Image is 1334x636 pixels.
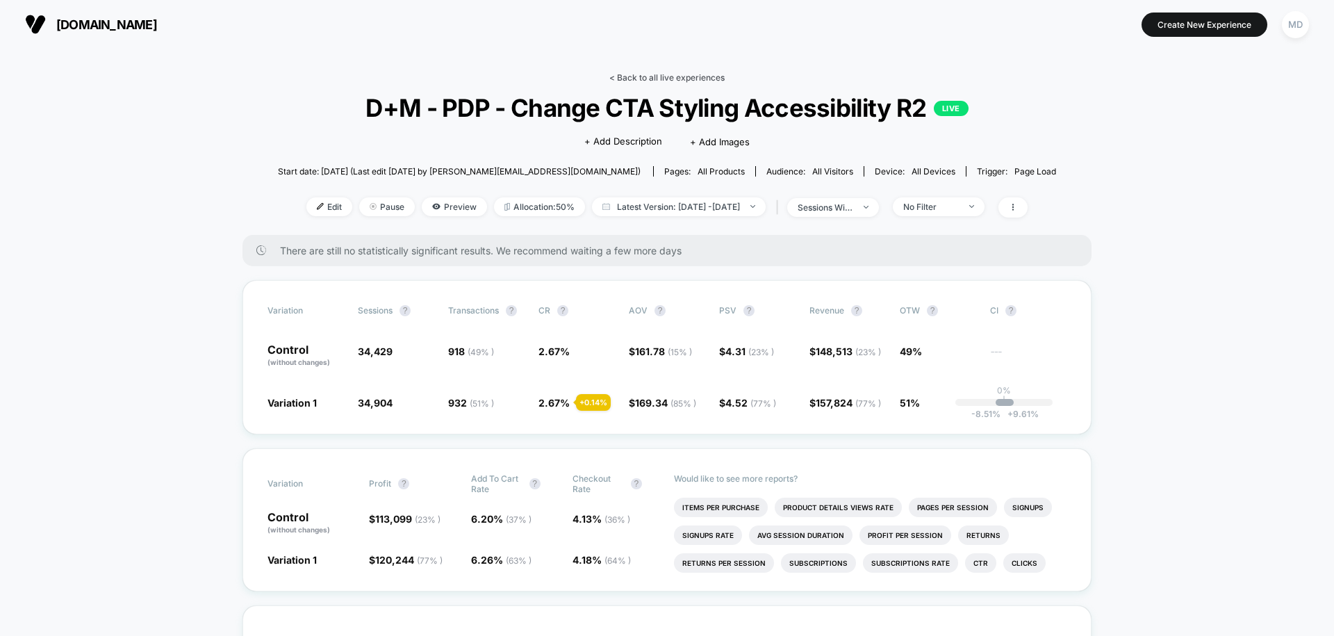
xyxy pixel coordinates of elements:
button: ? [400,305,411,316]
span: Revenue [809,305,844,316]
p: | [1003,396,1005,406]
span: OTW [900,305,976,316]
span: Page Load [1014,166,1056,177]
span: 6.20 % [471,513,532,525]
span: Edit [306,197,352,216]
span: 51% [900,397,920,409]
span: 9.61 % [1000,409,1039,419]
span: 2.67 % [538,397,570,409]
button: ? [743,305,755,316]
button: Create New Experience [1142,13,1267,37]
span: 4.31 [725,345,774,357]
span: (without changes) [267,358,330,366]
span: Pause [359,197,415,216]
span: all products [698,166,745,177]
li: Profit Per Session [859,525,951,545]
img: rebalance [504,203,510,211]
div: + 0.14 % [576,394,611,411]
span: 932 [448,397,494,409]
span: Sessions [358,305,393,316]
img: end [969,205,974,208]
span: Preview [422,197,487,216]
li: Signups Rate [674,525,742,545]
span: ( 23 % ) [748,347,774,357]
span: ( 85 % ) [670,398,696,409]
span: ( 77 % ) [417,555,443,566]
span: + Add Images [690,136,750,147]
span: ( 23 % ) [415,514,440,525]
span: Variation [267,473,344,494]
li: Subscriptions Rate [863,553,958,573]
span: ( 77 % ) [855,398,881,409]
li: Avg Session Duration [749,525,853,545]
li: Signups [1004,498,1052,517]
span: 49% [900,345,922,357]
p: Control [267,344,344,368]
span: Start date: [DATE] (Last edit [DATE] by [PERSON_NAME][EMAIL_ADDRESS][DOMAIN_NAME]) [278,166,641,177]
p: Control [267,512,355,535]
li: Returns [958,525,1009,545]
span: 113,099 [375,513,440,525]
span: + Add Description [584,135,662,149]
span: ( 77 % ) [750,398,776,409]
p: LIVE [934,101,969,116]
img: calendar [602,203,610,210]
img: end [864,206,868,209]
img: end [750,205,755,208]
span: 4.13 % [573,513,630,525]
span: Device: [864,166,966,177]
span: 157,824 [816,397,881,409]
button: ? [557,305,568,316]
span: PSV [719,305,736,316]
span: -8.51 % [971,409,1000,419]
span: 4.18 % [573,554,631,566]
span: ( 15 % ) [668,347,692,357]
span: Allocation: 50% [494,197,585,216]
button: ? [654,305,666,316]
span: 148,513 [816,345,881,357]
span: 34,904 [358,397,393,409]
img: end [370,203,377,210]
li: Clicks [1003,553,1046,573]
li: Pages Per Session [909,498,997,517]
span: ( 23 % ) [855,347,881,357]
span: $ [369,513,440,525]
span: $ [629,345,692,357]
span: D+M - PDP - Change CTA Styling Accessibility R2 [317,93,1017,122]
button: ? [506,305,517,316]
li: Returns Per Session [674,553,774,573]
span: Variation 1 [267,554,317,566]
li: Items Per Purchase [674,498,768,517]
button: MD [1278,10,1313,39]
button: ? [1005,305,1016,316]
span: ( 36 % ) [604,514,630,525]
button: ? [529,478,541,489]
li: Subscriptions [781,553,856,573]
img: edit [317,203,324,210]
span: 4.52 [725,397,776,409]
p: Would like to see more reports? [674,473,1067,484]
span: Add To Cart Rate [471,473,522,494]
span: $ [369,554,443,566]
span: ( 63 % ) [506,555,532,566]
span: Latest Version: [DATE] - [DATE] [592,197,766,216]
div: Trigger: [977,166,1056,177]
button: [DOMAIN_NAME] [21,13,161,35]
button: ? [398,478,409,489]
span: There are still no statistically significant results. We recommend waiting a few more days [280,245,1064,256]
img: Visually logo [25,14,46,35]
span: Profit [369,478,391,489]
button: ? [927,305,938,316]
span: 918 [448,345,494,357]
span: 120,244 [375,554,443,566]
button: ? [631,478,642,489]
div: Pages: [664,166,745,177]
span: + [1007,409,1013,419]
span: 34,429 [358,345,393,357]
span: Variation [267,305,344,316]
span: (without changes) [267,525,330,534]
span: 2.67 % [538,345,570,357]
span: AOV [629,305,648,316]
span: $ [809,345,881,357]
span: Checkout Rate [573,473,624,494]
